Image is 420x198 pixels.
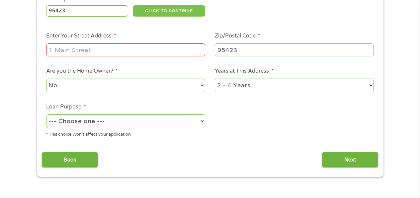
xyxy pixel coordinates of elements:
[133,5,205,17] button: CLICK TO CONTINUE
[46,68,118,75] label: Are you the Home Owner?
[215,68,274,75] label: Years at This Address
[46,5,128,17] input: Enter Zipcode (e.g 01510)
[322,152,378,168] input: Next
[46,103,86,110] label: Loan Purpose
[215,33,260,39] label: Zip/Postal Code
[46,43,205,56] input: 1 Main Street
[42,152,98,168] input: Back
[46,33,116,39] label: Enter Your Street Address
[46,129,205,138] div: * This choice Won’t affect your application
